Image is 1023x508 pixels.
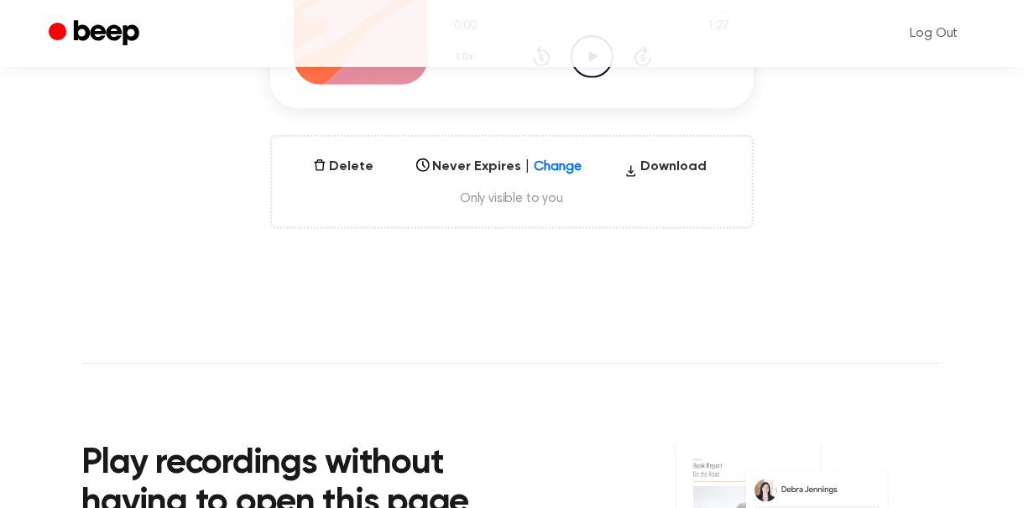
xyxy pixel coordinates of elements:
[292,190,732,207] span: Only visible to you
[306,157,381,177] button: Delete
[894,13,975,54] a: Log Out
[618,157,714,184] button: Download
[49,18,144,50] a: Beep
